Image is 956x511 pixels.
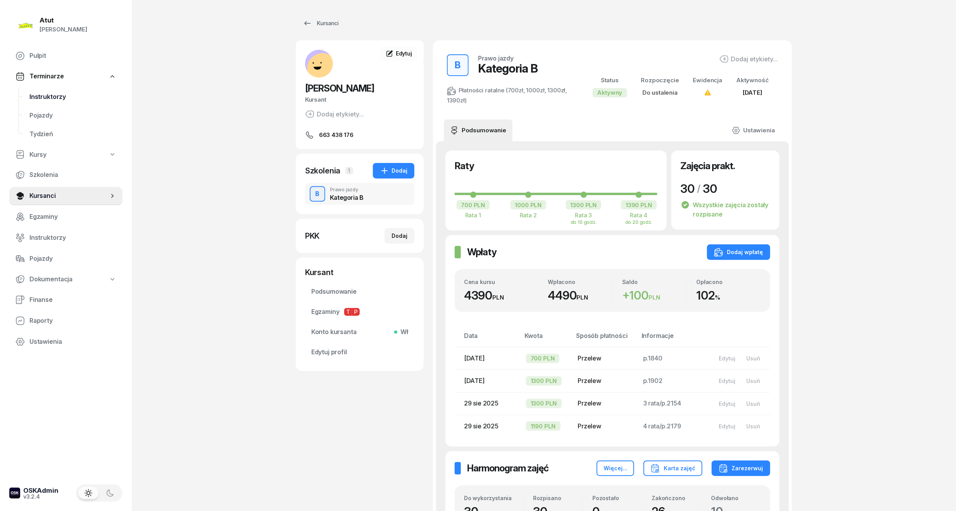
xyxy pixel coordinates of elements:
span: Finanse [29,295,116,305]
div: Ewidencja [693,75,723,85]
th: Sposób płatności [571,331,637,347]
button: Usuń [741,374,766,387]
div: Aktywność [736,75,769,85]
div: Karta zajęć [651,464,695,473]
div: PKK [305,230,320,241]
div: Szkolenia [305,165,341,176]
span: Instruktorzy [29,233,116,243]
span: Kursanci [29,191,109,201]
a: Raporty [9,312,123,330]
span: Egzaminy [29,212,116,222]
a: Ustawienia [726,120,781,141]
button: Edytuj [713,420,741,433]
div: Rata 3 [565,212,602,218]
button: Edytuj [713,374,741,387]
span: Raporty [29,316,116,326]
div: Przelew [578,376,631,386]
div: Usuń [746,378,760,384]
a: Egzaminy [9,208,123,226]
img: logo-xs-dark@2x.png [9,488,20,499]
div: Prawo jazdy [330,187,364,192]
a: Instruktorzy [9,229,123,247]
button: Dodaj wpłatę [707,244,770,260]
div: 1000 PLN [511,200,547,210]
div: 700 PLN [457,200,490,210]
th: Kwota [520,331,571,347]
div: Saldo [622,279,687,285]
div: 102 [697,288,761,303]
span: P [352,308,360,316]
div: Dodaj wpłatę [714,248,763,257]
div: [PERSON_NAME] [40,24,87,35]
div: Kategoria B [330,194,364,201]
a: Pulpit [9,47,123,65]
button: B [447,54,469,76]
div: do 10 godz. [565,219,602,225]
button: Usuń [741,397,766,410]
div: 1300 PLN [526,399,562,408]
div: Przelew [578,398,631,409]
div: Edytuj [719,400,735,407]
div: Kursanci [303,19,338,28]
div: 1190 PLN [526,421,561,431]
a: Ustawienia [9,333,123,351]
a: Pojazdy [23,106,123,125]
button: BPrawo jazdyKategoria B [305,183,414,205]
span: 3 rata/p.2154 [643,399,681,407]
span: Kursy [29,150,47,160]
button: Dodaj etykiety... [720,54,778,64]
a: Kursy [9,146,123,164]
div: Edytuj [719,355,735,362]
div: Dodaj [380,166,407,175]
span: T [344,308,352,316]
a: Szkolenia [9,166,123,184]
button: Dodaj etykiety... [305,109,364,119]
div: Kategoria B [478,61,538,75]
small: PLN [649,294,660,301]
div: Usuń [746,423,760,430]
div: Płatności ratalne (700zł, 1000zł, 1300zł, 1390zł) [447,85,574,106]
div: Opłacono [697,279,761,285]
div: Rata 4 [621,212,657,218]
div: 700 PLN [526,354,559,363]
span: 29 sie 2025 [464,422,499,430]
div: Dodaj [392,231,407,241]
h2: Wpłaty [467,246,497,258]
div: B [312,187,323,201]
a: Edytuj [380,47,418,61]
div: Zarezerwuj [719,464,763,473]
a: Edytuj profil [305,343,414,362]
small: % [715,294,720,301]
a: Terminarze [9,68,123,85]
span: 30 [703,182,717,196]
span: Konto kursanta [311,327,408,337]
button: Więcej... [597,461,634,476]
div: Przelew [578,421,631,431]
span: 663 438 176 [319,130,354,140]
div: Rata 1 [455,212,492,218]
div: Przelew [578,353,631,364]
button: Dodaj [385,228,414,244]
div: Cena kursu [464,279,538,285]
th: Data [455,331,520,347]
a: Dokumentacja [9,270,123,288]
span: Tydzień [29,129,116,139]
div: Status [593,75,627,85]
a: Konto kursantaWł [305,323,414,341]
a: 663 438 176 [305,130,414,140]
div: 4390 [464,288,538,303]
a: Finanse [9,291,123,309]
div: Odwołano [711,495,761,501]
span: 4 rata/p.2179 [643,422,681,430]
a: EgzaminyTP [305,303,414,321]
a: Instruktorzy [23,88,123,106]
small: PLN [492,294,504,301]
span: [PERSON_NAME] [305,83,374,94]
div: 1300 PLN [526,376,562,386]
button: Edytuj [713,397,741,410]
span: Egzaminy [311,307,408,317]
div: 4490 [548,288,613,303]
div: Kursant [305,95,414,105]
div: Atut [40,17,87,24]
button: Edytuj [713,352,741,365]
